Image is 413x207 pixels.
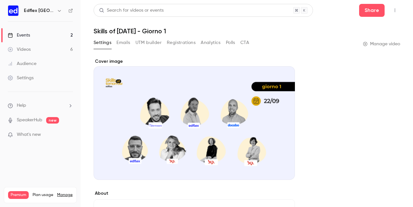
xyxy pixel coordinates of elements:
h1: Skills of [DATE] - Giorno 1 [94,27,400,35]
div: Audience [8,60,36,67]
img: Edflex Italy [8,5,18,16]
label: About [94,190,295,197]
span: Premium [8,191,29,199]
span: new [46,117,59,124]
button: UTM builder [136,38,162,48]
iframe: Noticeable Trigger [65,132,73,138]
div: Settings [8,75,34,81]
button: Share [359,4,385,17]
a: Manage [57,192,73,198]
button: Settings [94,38,111,48]
button: Analytics [201,38,221,48]
span: What's new [17,131,41,138]
li: help-dropdown-opener [8,102,73,109]
button: Emails [116,38,130,48]
section: Cover image [94,58,295,180]
a: Manage video [363,41,400,47]
div: Events [8,32,30,38]
div: Videos [8,46,31,53]
a: SpeakerHub [17,117,42,124]
button: Registrations [167,38,196,48]
h6: Edflex [GEOGRAPHIC_DATA] [24,7,54,14]
button: CTA [240,38,249,48]
span: Help [17,102,26,109]
div: Search for videos or events [99,7,164,14]
label: Cover image [94,58,295,65]
button: Polls [226,38,235,48]
span: Plan usage [33,192,53,198]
